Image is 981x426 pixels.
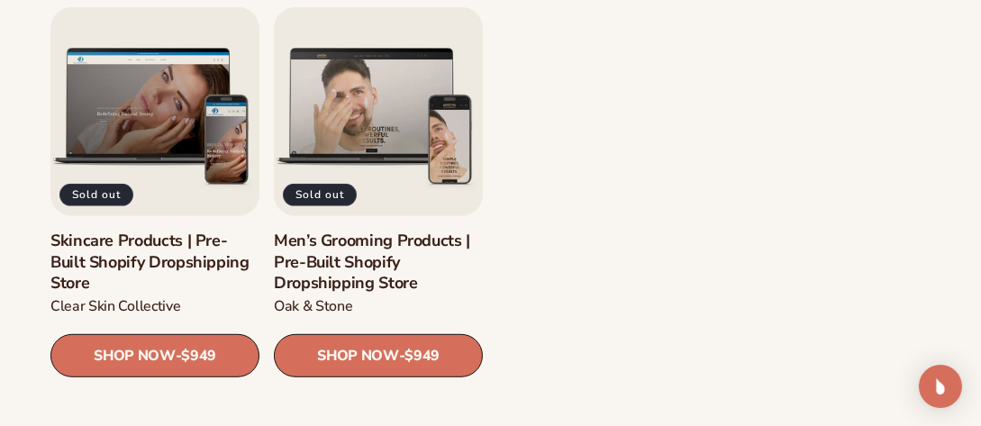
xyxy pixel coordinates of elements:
span: $949 [405,348,441,365]
div: Open Intercom Messenger [919,365,962,408]
a: Men’s Grooming Products | Pre-Built Shopify Dropshipping Store [274,231,483,294]
span: $949 [181,348,216,365]
a: SHOP NOW- $949 [50,334,259,377]
a: Skincare Products | Pre-Built Shopify Dropshipping Store [50,231,259,294]
span: SHOP NOW [94,347,175,364]
a: SHOP NOW- $949 [274,334,483,377]
span: SHOP NOW [317,347,398,364]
